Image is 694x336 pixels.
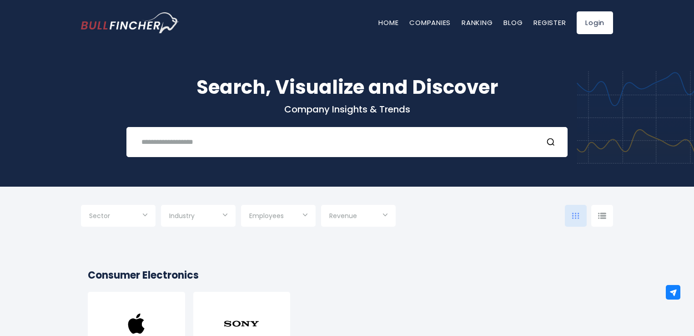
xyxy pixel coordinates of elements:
a: Ranking [462,18,493,27]
span: Revenue [329,212,357,220]
a: Login [577,11,613,34]
button: Search [546,136,558,148]
img: icon-comp-list-view.svg [598,213,606,219]
a: Home [378,18,398,27]
input: Selection [89,209,147,225]
p: Company Insights & Trends [81,103,613,115]
h2: Consumer Electronics [88,268,606,283]
span: Employees [249,212,284,220]
span: Sector [89,212,110,220]
img: Bullfincher logo [81,12,179,33]
input: Selection [249,209,307,225]
input: Selection [329,209,387,225]
img: icon-comp-grid.svg [572,213,579,219]
a: Go to homepage [81,12,179,33]
span: Industry [169,212,195,220]
a: Companies [409,18,451,27]
a: Blog [503,18,523,27]
h1: Search, Visualize and Discover [81,73,613,102]
a: Register [533,18,566,27]
input: Selection [169,209,227,225]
